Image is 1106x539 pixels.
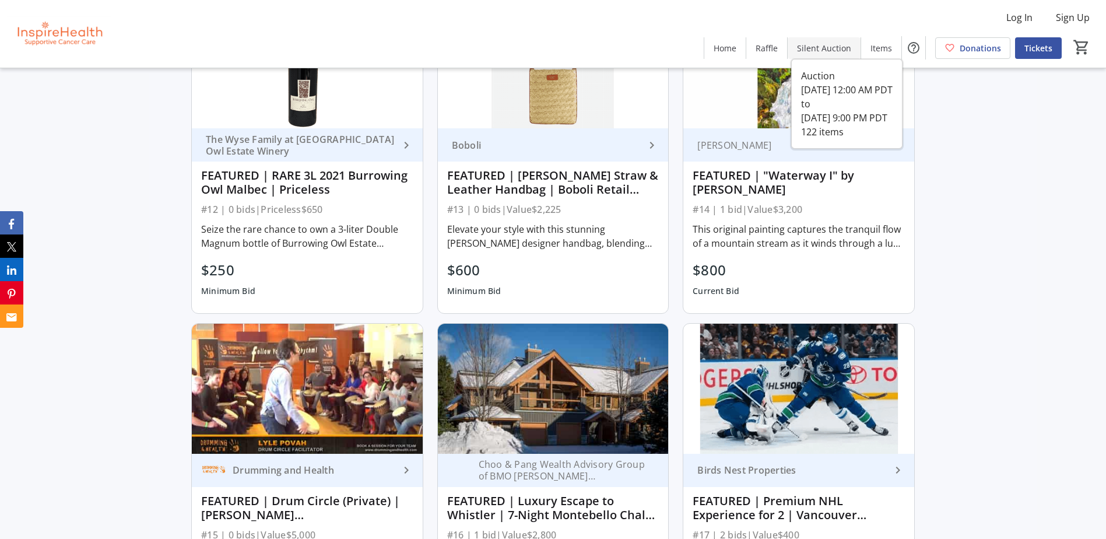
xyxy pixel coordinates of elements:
[693,260,739,281] div: $800
[693,464,891,476] div: Birds Nest Properties
[399,463,413,477] mat-icon: keyboard_arrow_right
[201,169,413,197] div: FEATURED | RARE 3L 2021 Burrowing Owl Malbec | Priceless
[756,42,778,54] span: Raffle
[891,463,905,477] mat-icon: keyboard_arrow_right
[870,42,892,54] span: Items
[228,464,399,476] div: Drumming and Health
[447,169,659,197] div: FEATURED | [PERSON_NAME] Straw & Leather Handbag | Boboli Retail Group
[1006,10,1033,24] span: Log In
[960,42,1001,54] span: Donations
[201,222,413,250] div: Seize the rare chance to own a 3-liter Double Magnum bottle of Burrowing Owl Estate Winery’s 2021...
[201,260,255,281] div: $250
[902,36,925,60] button: Help
[1047,8,1099,27] button: Sign Up
[797,42,851,54] span: Silent Auction
[746,37,787,59] a: Raffle
[693,222,905,250] div: This original painting captures the tranquil flow of a mountain stream as it winds through a lush...
[801,83,893,97] div: [DATE] 12:00 AM PDT
[645,138,659,152] mat-icon: keyboard_arrow_right
[801,111,893,125] div: [DATE] 9:00 PM PDT
[438,128,669,162] a: Boboli
[447,139,645,151] div: Boboli
[704,37,746,59] a: Home
[447,457,474,484] img: Choo & Pang Wealth Advisory Group of BMO Nesbitt Burns
[861,37,901,59] a: Items
[1015,37,1062,59] a: Tickets
[447,201,659,218] div: #13 | 0 bids | Value $2,225
[201,494,413,522] div: FEATURED | Drum Circle (Private) | [PERSON_NAME] ([GEOGRAPHIC_DATA]/[GEOGRAPHIC_DATA])
[201,281,255,302] div: Minimum Bid
[201,201,413,218] div: #12 | 0 bids | Priceless $650
[801,97,893,111] div: to
[447,281,501,302] div: Minimum Bid
[192,324,423,453] img: FEATURED | Drum Circle (Private) | Lyle Povah (Vancouver/Lower Mainland)
[693,169,905,197] div: FEATURED | "Waterway I" by [PERSON_NAME]
[693,281,739,302] div: Current Bid
[201,457,228,484] img: Drumming and Health
[801,125,893,139] div: 122 items
[201,134,399,157] div: The Wyse Family at [GEOGRAPHIC_DATA] Owl Estate Winery
[1071,37,1092,58] button: Cart
[7,5,111,63] img: InspireHealth Supportive Cancer Care's Logo
[693,494,905,522] div: FEATURED | Premium NHL Experience for 2 | Vancouver Canucks vs. Columbus Blue Jackets
[447,222,659,250] div: Elevate your style with this stunning [PERSON_NAME] designer handbag, blending timeless elegance ...
[192,128,423,162] a: The Wyse Family at [GEOGRAPHIC_DATA] Owl Estate Winery
[399,138,413,152] mat-icon: keyboard_arrow_right
[997,8,1042,27] button: Log In
[935,37,1010,59] a: Donations
[1056,10,1090,24] span: Sign Up
[447,260,501,281] div: $600
[693,139,891,151] div: [PERSON_NAME]
[801,69,893,83] div: Auction
[192,454,423,487] a: Drumming and HealthDrumming and Health
[683,454,914,487] a: Birds Nest Properties
[683,324,914,453] img: FEATURED | Premium NHL Experience for 2 | Vancouver Canucks vs. Columbus Blue Jackets
[788,37,861,59] a: Silent Auction
[714,42,736,54] span: Home
[447,494,659,522] div: FEATURED | Luxury Escape to Whistler | 7-Night Montebello Chalet Stay ([DATE]–[DATE])
[438,324,669,453] img: FEATURED | Luxury Escape to Whistler | 7-Night Montebello Chalet Stay (Nov 14–20, 2025)
[474,459,645,482] div: Choo & Pang Wealth Advisory Group of BMO [PERSON_NAME] [PERSON_NAME]
[693,201,905,218] div: #14 | 1 bid | Value $3,200
[1024,42,1052,54] span: Tickets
